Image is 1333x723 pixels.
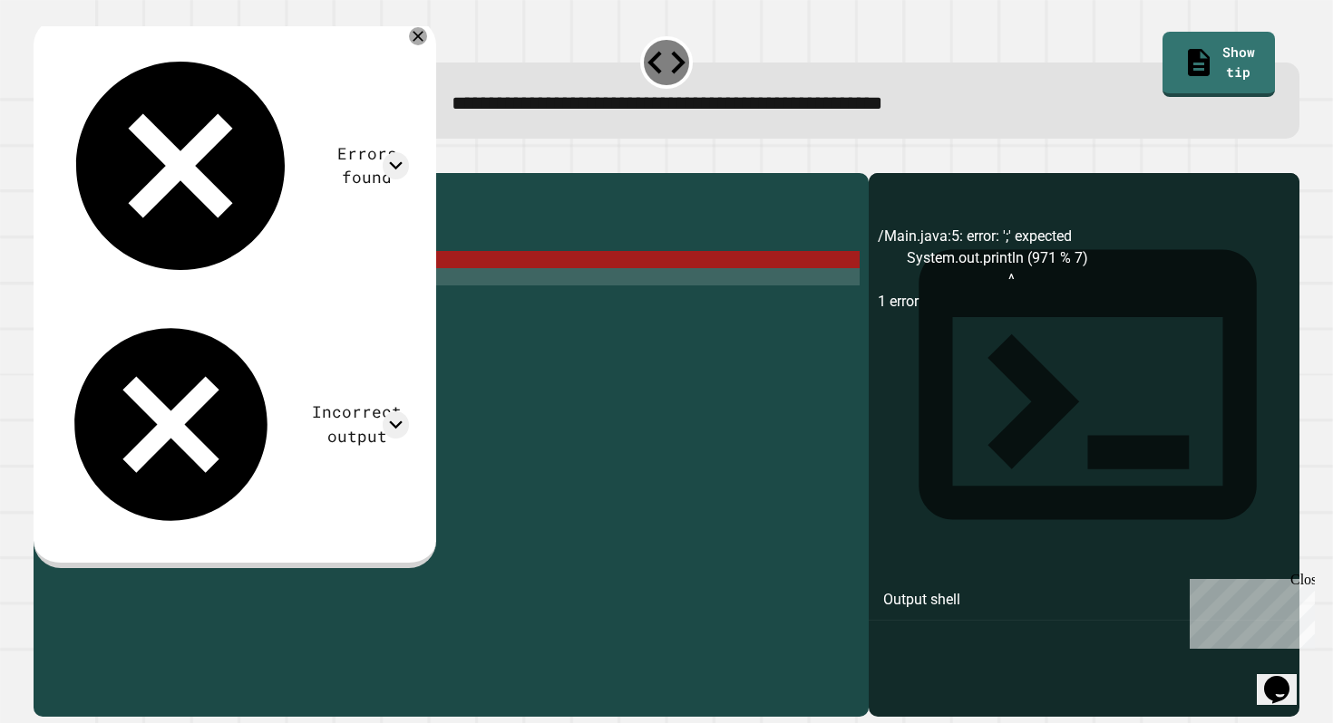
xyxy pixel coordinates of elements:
div: Incorrect output [305,400,409,448]
a: Show tip [1163,32,1274,97]
div: /Main.java:5: error: ';' expected System.out.println (971 % 7) ^ 1 error [878,226,1291,716]
iframe: chat widget [1257,651,1315,705]
div: Errors found [325,142,410,190]
iframe: chat widget [1182,572,1315,649]
div: Chat with us now!Close [7,7,125,115]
